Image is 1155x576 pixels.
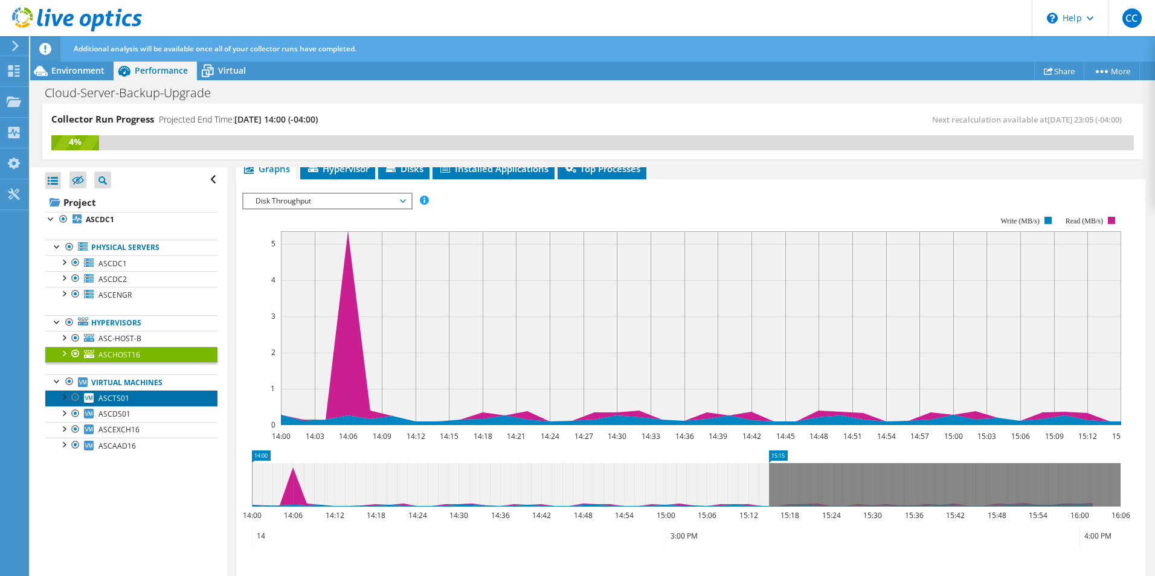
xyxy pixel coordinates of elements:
span: Top Processes [564,162,640,174]
text: 14:06 [283,510,302,520]
text: 14:00 [242,510,261,520]
text: 15:30 [863,510,881,520]
span: Virtual [218,65,246,76]
span: ASCHOST16 [98,350,140,360]
span: CC [1122,8,1142,28]
text: 15:48 [987,510,1006,520]
text: 14:24 [540,431,559,441]
span: Hypervisor [306,162,369,174]
text: 3 [271,311,275,321]
span: Graphs [242,162,290,174]
text: 15:36 [904,510,923,520]
text: Read (MB/s) [1066,217,1103,225]
text: 14:30 [449,510,468,520]
text: 14:18 [366,510,385,520]
text: 14:54 [877,431,895,441]
a: ASCHOST16 [45,347,217,362]
span: Disk Throughput [249,194,405,208]
a: Project [45,193,217,212]
span: ASCAAD16 [98,441,136,451]
text: 14:45 [776,431,794,441]
b: ASCDC1 [86,214,114,225]
text: 15:06 [1011,431,1029,441]
text: 14:36 [675,431,693,441]
text: 15:12 [739,510,758,520]
text: 4 [271,275,275,285]
text: 14:51 [843,431,861,441]
span: ASCDC2 [98,274,127,284]
text: 14:36 [491,510,509,520]
text: 14:27 [574,431,593,441]
span: ASC-HOST-B [98,333,141,344]
text: 14:33 [641,431,660,441]
text: 15:24 [822,510,840,520]
text: 14:18 [473,431,492,441]
span: [DATE] 23:05 (-04:00) [1047,114,1122,125]
text: Write (MB/s) [1000,217,1040,225]
span: Additional analysis will be available once all of your collector runs have completed. [74,43,356,54]
a: ASCEXCH16 [45,422,217,438]
span: ASCDC1 [98,258,127,269]
span: ASCDS01 [98,409,130,419]
text: 15:54 [1028,510,1047,520]
text: 15:03 [977,431,996,441]
text: 14:57 [910,431,928,441]
text: 15:00 [944,431,962,441]
a: Virtual Machines [45,374,217,390]
a: ASCDC1 [45,255,217,271]
a: ASCTS01 [45,390,217,406]
a: Hypervisors [45,315,217,331]
text: 14:12 [406,431,425,441]
text: 14:00 [271,431,290,441]
text: 16:00 [1070,510,1089,520]
text: 14:21 [506,431,525,441]
text: 15:12 [1078,431,1096,441]
text: 14:54 [614,510,633,520]
text: 1 [271,383,275,394]
span: ASCTS01 [98,393,129,403]
text: 14:15 [439,431,458,441]
text: 15:00 [656,510,675,520]
a: ASCDS01 [45,406,217,422]
text: 14:06 [338,431,357,441]
text: 14:42 [532,510,550,520]
text: 15:18 [780,510,799,520]
span: ASCEXCH16 [98,424,140,435]
text: 5 [271,238,275,249]
a: Share [1034,62,1084,80]
text: 14:39 [708,431,727,441]
h1: Cloud-Server-Backup-Upgrade [39,86,230,100]
a: ASCENGR [45,287,217,302]
svg: \n [1047,13,1058,24]
text: 2 [271,347,275,357]
div: 4% [51,135,99,149]
text: 14:30 [607,431,626,441]
text: 14:48 [809,431,828,441]
a: ASCAAD16 [45,438,217,453]
text: 16:06 [1111,510,1130,520]
text: 14:24 [408,510,426,520]
a: ASCDC1 [45,212,217,228]
text: 15:15 [1112,431,1130,441]
span: [DATE] 14:00 (-04:00) [234,114,318,125]
text: 0 [271,420,275,430]
text: 14:03 [305,431,324,441]
a: More [1084,62,1140,80]
text: 15:06 [697,510,716,520]
text: 14:42 [742,431,761,441]
span: ASCENGR [98,290,132,300]
h4: Projected End Time: [159,113,318,126]
text: 14:09 [372,431,391,441]
span: Environment [51,65,105,76]
text: 14:12 [325,510,344,520]
a: ASC-HOST-B [45,331,217,347]
span: Performance [135,65,188,76]
span: Disks [384,162,423,174]
span: Installed Applications [439,162,549,174]
text: 14:48 [573,510,592,520]
text: 15:42 [945,510,964,520]
text: 15:09 [1044,431,1063,441]
a: ASCDC2 [45,271,217,287]
span: Next recalculation available at [932,114,1128,125]
a: Physical Servers [45,240,217,255]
